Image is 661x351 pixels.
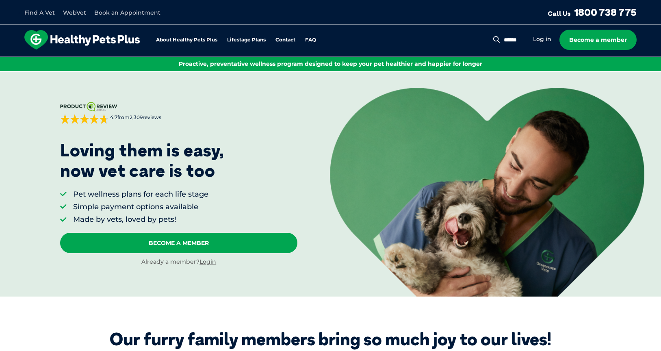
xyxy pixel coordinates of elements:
div: Our furry family members bring so much joy to our lives! [110,329,551,349]
li: Simple payment options available [73,202,208,212]
li: Made by vets, loved by pets! [73,214,208,225]
li: Pet wellness plans for each life stage [73,189,208,199]
span: 2,309 reviews [130,114,161,120]
a: Become A Member [60,233,297,253]
a: Login [199,258,216,265]
div: Already a member? [60,258,297,266]
span: from [109,114,161,121]
div: 4.7 out of 5 stars [60,114,109,124]
img: <p>Loving them is easy, <br /> now vet care is too</p> [330,88,644,297]
a: 4.7from2,309reviews [60,102,297,124]
p: Loving them is easy, now vet care is too [60,140,224,181]
strong: 4.7 [110,114,117,120]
